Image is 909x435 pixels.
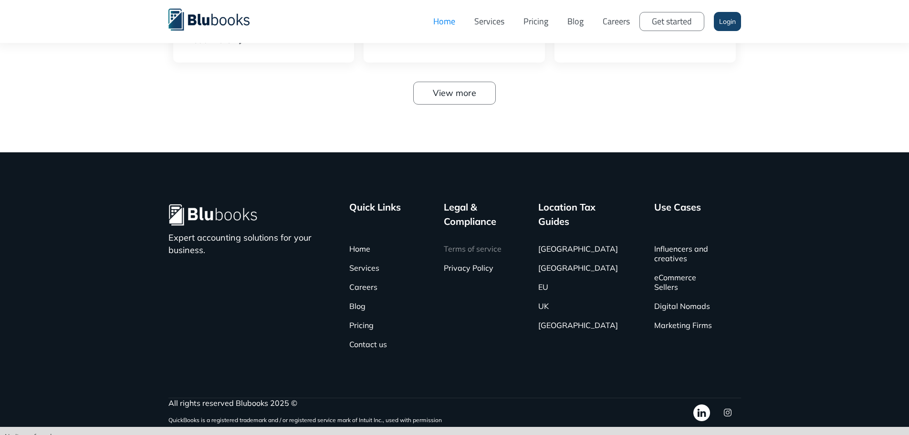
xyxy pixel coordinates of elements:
a: Home [424,7,465,36]
a: [GEOGRAPHIC_DATA] [538,258,618,277]
div: Use Cases ‍ [654,200,701,229]
a: Get started [639,12,704,31]
div: Legal & Compliance [444,200,512,229]
a: Blog [558,7,593,36]
a: View more [413,82,496,105]
a: UK [538,297,549,316]
a: Blog [349,297,366,316]
a: Marketing Firms [654,316,712,335]
a: Careers [349,277,377,297]
a: Digital Nomads [654,297,710,316]
a: Home [349,239,370,258]
a: Services [465,7,514,36]
a: Terms of service [444,239,502,258]
a: [GEOGRAPHIC_DATA] [538,316,618,335]
div: All rights reserved Blubooks 2025 © [168,398,442,408]
sup: QuickBooks is a registered trademark and / or registered service mark of Intuit Inc., used with p... [168,416,442,424]
div: Quick Links ‍ [349,200,401,229]
a: Careers [593,7,639,36]
a: Contact us [349,335,387,354]
a: Privacy Policy [444,258,493,277]
div: Location Tax Guides [538,200,627,229]
p: Expert accounting solutions for your business. [168,232,323,256]
a: home [168,7,264,31]
a: Pricing [514,7,558,36]
a: [GEOGRAPHIC_DATA] [538,239,618,258]
a: EU [538,277,548,297]
a: Pricing [349,316,374,335]
a: eCommerce Sellers [654,268,712,297]
a: Influencers and creatives [654,239,712,268]
a: Services [349,258,379,277]
a: Login [714,12,741,31]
